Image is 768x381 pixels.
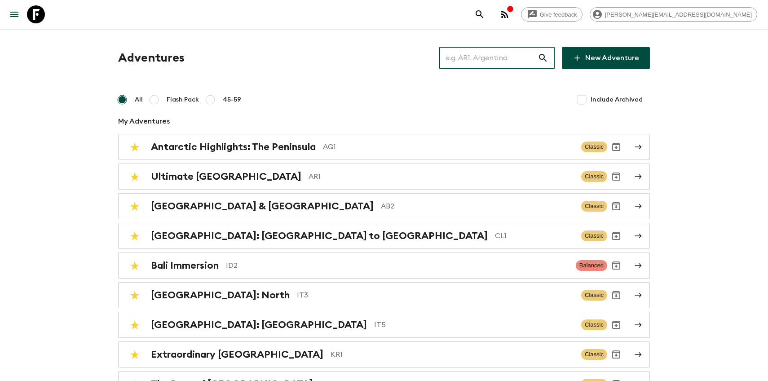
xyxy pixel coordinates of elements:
[607,138,625,156] button: Archive
[226,260,569,271] p: ID2
[607,168,625,186] button: Archive
[607,346,625,363] button: Archive
[581,171,607,182] span: Classic
[151,349,323,360] h2: Extraordinary [GEOGRAPHIC_DATA]
[600,11,757,18] span: [PERSON_NAME][EMAIL_ADDRESS][DOMAIN_NAME]
[581,319,607,330] span: Classic
[151,289,290,301] h2: [GEOGRAPHIC_DATA]: North
[151,230,488,242] h2: [GEOGRAPHIC_DATA]: [GEOGRAPHIC_DATA] to [GEOGRAPHIC_DATA]
[581,349,607,360] span: Classic
[118,253,650,279] a: Bali ImmersionID2BalancedArchive
[607,227,625,245] button: Archive
[581,142,607,152] span: Classic
[607,316,625,334] button: Archive
[151,319,367,331] h2: [GEOGRAPHIC_DATA]: [GEOGRAPHIC_DATA]
[118,312,650,338] a: [GEOGRAPHIC_DATA]: [GEOGRAPHIC_DATA]IT5ClassicArchive
[151,141,316,153] h2: Antarctic Highlights: The Peninsula
[118,341,650,368] a: Extraordinary [GEOGRAPHIC_DATA]KR1ClassicArchive
[439,45,538,71] input: e.g. AR1, Argentina
[581,201,607,212] span: Classic
[590,7,757,22] div: [PERSON_NAME][EMAIL_ADDRESS][DOMAIN_NAME]
[521,7,583,22] a: Give feedback
[309,171,574,182] p: AR1
[118,49,185,67] h1: Adventures
[591,95,643,104] span: Include Archived
[607,257,625,275] button: Archive
[495,230,574,241] p: CL1
[118,282,650,308] a: [GEOGRAPHIC_DATA]: NorthIT3ClassicArchive
[323,142,574,152] p: AQ1
[607,286,625,304] button: Archive
[535,11,582,18] span: Give feedback
[151,260,219,271] h2: Bali Immersion
[118,134,650,160] a: Antarctic Highlights: The PeninsulaAQ1ClassicArchive
[167,95,199,104] span: Flash Pack
[297,290,574,301] p: IT3
[374,319,574,330] p: IT5
[151,171,301,182] h2: Ultimate [GEOGRAPHIC_DATA]
[5,5,23,23] button: menu
[471,5,489,23] button: search adventures
[607,197,625,215] button: Archive
[118,193,650,219] a: [GEOGRAPHIC_DATA] & [GEOGRAPHIC_DATA]AB2ClassicArchive
[223,95,241,104] span: 45-59
[581,290,607,301] span: Classic
[581,230,607,241] span: Classic
[118,164,650,190] a: Ultimate [GEOGRAPHIC_DATA]AR1ClassicArchive
[151,200,374,212] h2: [GEOGRAPHIC_DATA] & [GEOGRAPHIC_DATA]
[562,47,650,69] a: New Adventure
[576,260,607,271] span: Balanced
[118,223,650,249] a: [GEOGRAPHIC_DATA]: [GEOGRAPHIC_DATA] to [GEOGRAPHIC_DATA]CL1ClassicArchive
[331,349,574,360] p: KR1
[381,201,574,212] p: AB2
[135,95,143,104] span: All
[118,116,650,127] p: My Adventures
